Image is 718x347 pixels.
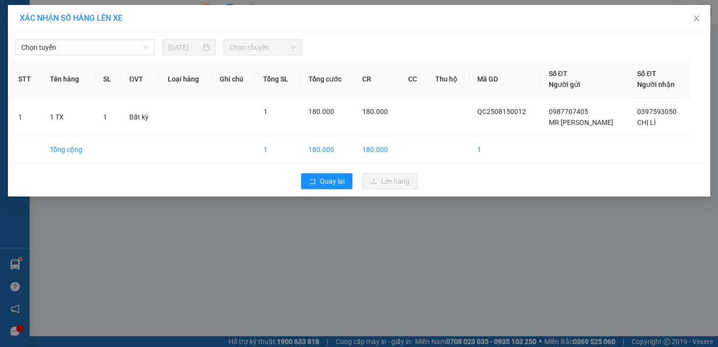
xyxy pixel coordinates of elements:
[160,60,212,98] th: Loại hàng
[12,64,54,127] b: Phương Nam Express
[692,14,700,22] span: close
[42,60,95,98] th: Tên hàng
[229,40,296,55] span: Chọn chuyến
[107,12,131,36] img: logo.jpg
[548,108,588,116] span: 0987707405
[103,113,107,121] span: 1
[83,47,136,59] li: (c) 2017
[548,80,580,88] span: Người gửi
[121,60,160,98] th: ĐVT
[10,98,42,136] td: 1
[61,14,98,61] b: Gửi khách hàng
[354,136,400,163] td: 180.000
[301,60,354,98] th: Tổng cước
[354,60,400,98] th: CR
[168,42,201,53] input: 15/08/2025
[301,136,354,163] td: 180.000
[548,70,567,77] span: Số ĐT
[95,60,121,98] th: SL
[301,173,352,189] button: rollbackQuay lại
[400,60,427,98] th: CC
[637,80,675,88] span: Người nhận
[637,118,656,126] span: CHỊ LÌ
[83,38,136,45] b: [DOMAIN_NAME]
[682,5,710,33] button: Close
[320,176,344,187] span: Quay lại
[309,178,316,186] span: rollback
[637,108,677,116] span: 0397593050
[263,108,267,116] span: 1
[469,136,540,163] td: 1
[308,108,334,116] span: 180.000
[427,60,469,98] th: Thu hộ
[42,136,95,163] td: Tổng cộng
[42,98,95,136] td: 1 TX
[21,40,149,55] span: Chọn tuyến
[255,60,301,98] th: Tổng SL
[362,173,417,189] button: uploadLên hàng
[548,118,613,126] span: MR [PERSON_NAME]
[469,60,540,98] th: Mã GD
[212,60,255,98] th: Ghi chú
[121,98,160,136] td: Bất kỳ
[255,136,301,163] td: 1
[362,108,388,116] span: 180.000
[10,60,42,98] th: STT
[20,13,122,23] span: XÁC NHẬN SỐ HÀNG LÊN XE
[637,70,656,77] span: Số ĐT
[477,108,526,116] span: QC2508150012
